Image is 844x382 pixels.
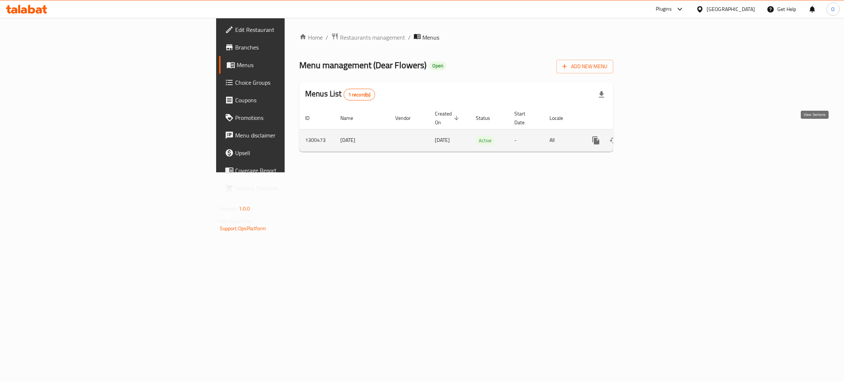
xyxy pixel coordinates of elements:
[831,5,834,13] span: O
[219,21,357,38] a: Edit Restaurant
[219,179,357,197] a: Grocery Checklist
[544,129,581,151] td: All
[299,107,663,152] table: enhanced table
[549,114,573,122] span: Locale
[299,57,426,73] span: Menu management ( Dear Flowers )
[235,131,351,140] span: Menu disclaimer
[235,184,351,192] span: Grocery Checklist
[476,136,495,145] span: Active
[605,132,622,149] button: Change Status
[429,62,446,70] div: Open
[556,60,613,73] button: Add New Menu
[593,86,610,103] div: Export file
[340,33,405,42] span: Restaurants management
[219,38,357,56] a: Branches
[235,148,351,157] span: Upsell
[587,132,605,149] button: more
[219,56,357,74] a: Menus
[514,109,535,127] span: Start Date
[562,62,607,71] span: Add New Menu
[707,5,755,13] div: [GEOGRAPHIC_DATA]
[235,43,351,52] span: Branches
[219,91,357,109] a: Coupons
[656,5,672,14] div: Plugins
[235,78,351,87] span: Choice Groups
[235,96,351,104] span: Coupons
[305,114,319,122] span: ID
[220,224,266,233] a: Support.OpsPlatform
[408,33,411,42] li: /
[220,204,238,213] span: Version:
[219,109,357,126] a: Promotions
[305,88,375,100] h2: Menus List
[334,129,389,151] td: [DATE]
[508,129,544,151] td: -
[219,126,357,144] a: Menu disclaimer
[429,63,446,69] span: Open
[235,25,351,34] span: Edit Restaurant
[237,60,351,69] span: Menus
[395,114,420,122] span: Vendor
[235,113,351,122] span: Promotions
[435,109,461,127] span: Created On
[219,144,357,162] a: Upsell
[435,135,450,145] span: [DATE]
[340,114,363,122] span: Name
[220,216,253,226] span: Get support on:
[219,162,357,179] a: Coverage Report
[422,33,439,42] span: Menus
[299,33,613,42] nav: breadcrumb
[476,114,500,122] span: Status
[219,74,357,91] a: Choice Groups
[331,33,405,42] a: Restaurants management
[344,89,375,100] div: Total records count
[235,166,351,175] span: Coverage Report
[344,91,375,98] span: 1 record(s)
[239,204,250,213] span: 1.0.0
[581,107,663,129] th: Actions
